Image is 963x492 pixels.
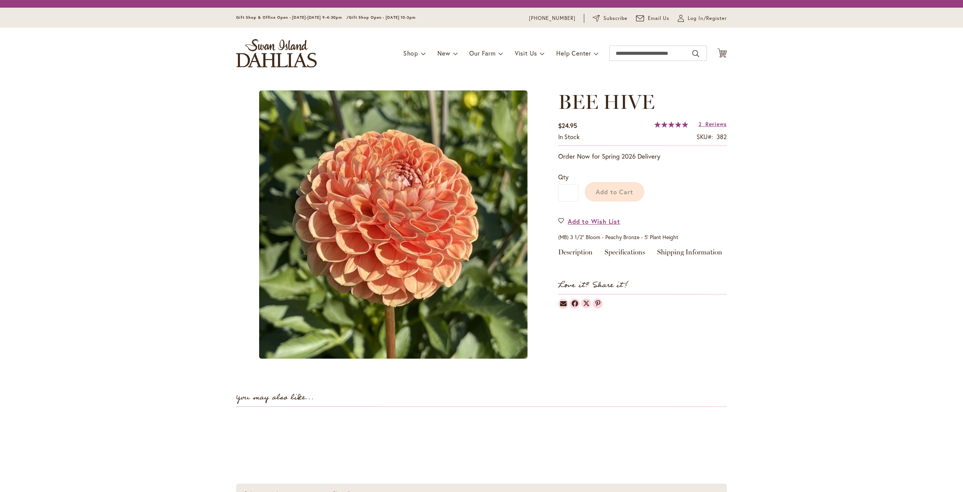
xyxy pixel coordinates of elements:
[568,217,620,226] span: Add to Wish List
[558,233,727,241] p: (MB) 3 1/2" Bloom - Peachy Bronze - 5' Plant Height
[558,249,727,260] div: Detailed Product Info
[558,133,580,141] div: Availability
[688,15,727,22] span: Log In/Register
[236,15,349,20] span: Gift Shop & Office Open - [DATE]-[DATE] 9-4:30pm /
[556,49,591,57] span: Help Center
[697,133,713,141] strong: SKU
[716,133,727,141] div: 382
[469,49,495,57] span: Our Farm
[236,39,317,67] a: store logo
[657,249,722,260] a: Shipping Information
[581,298,591,308] a: Dahlias on Twitter
[558,279,628,292] strong: Love it? Share it!
[403,49,418,57] span: Shop
[698,120,702,128] span: 2
[529,15,575,22] a: [PHONE_NUMBER]
[558,90,655,114] span: BEE HIVE
[705,120,727,128] span: Reviews
[558,133,580,141] span: In stock
[692,48,699,60] button: Search
[236,391,314,404] strong: You may also like...
[636,15,670,22] a: Email Us
[678,15,727,22] a: Log In/Register
[515,49,537,57] span: Visit Us
[349,15,416,20] span: Gift Shop Open - [DATE] 10-3pm
[648,15,670,22] span: Email Us
[698,120,727,128] a: 2 Reviews
[558,173,569,181] span: Qty
[558,152,727,161] p: Order Now for Spring 2026 Delivery
[593,15,628,22] a: Subscribe
[558,121,577,130] span: $24.95
[558,217,620,226] a: Add to Wish List
[605,249,645,260] a: Specifications
[654,121,688,128] div: 100%
[558,249,593,260] a: Description
[259,90,528,359] img: main product photo
[603,15,628,22] span: Subscribe
[570,298,580,308] a: Dahlias on Facebook
[593,298,603,308] a: Dahlias on Pinterest
[437,49,450,57] span: New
